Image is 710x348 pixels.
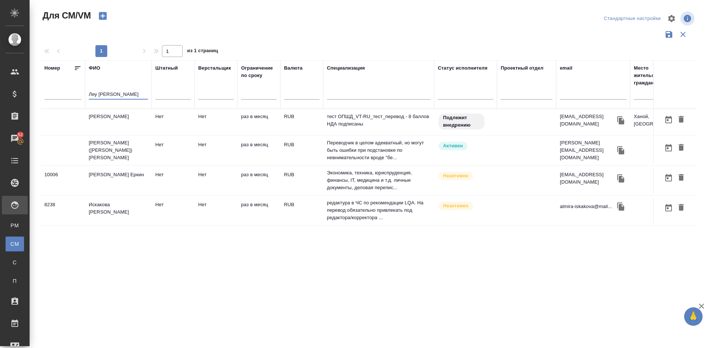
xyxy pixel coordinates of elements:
span: из 1 страниц [187,46,218,57]
div: Свежая кровь: на первые 3 заказа по тематике ставь редактора и фиксируй оценки [438,113,493,130]
div: Верстальщик [198,64,231,72]
p: almira-iskakova@mail... [560,203,612,210]
p: Экономика, техника, юриспруденция, финансы, IT, медицина и т.д. личные документы, деловая перепис... [327,169,430,191]
p: Переводчик в целом адекватный, но могут быть ошибки при подстановке по невнимательности вроде "бе... [327,139,430,161]
td: RUB [280,197,323,223]
td: Нет [195,167,237,193]
div: Ограничение по сроку [241,64,277,79]
span: PM [9,222,20,229]
a: С [6,255,24,270]
td: Искакова [PERSON_NAME] [85,197,152,223]
button: Удалить [675,113,687,127]
button: Скопировать [615,173,626,184]
a: PM [6,218,24,233]
button: Создать [94,10,112,22]
div: Наши пути разошлись: исполнитель с нами не работает [438,201,493,211]
span: 🙏 [687,309,700,324]
td: Нет [152,137,195,163]
button: Удалить [675,201,687,215]
td: RUB [280,167,323,193]
button: Удалить [675,141,687,155]
span: П [9,277,20,285]
a: CM [6,237,24,251]
button: Скопировать [615,115,626,126]
button: Открыть календарь загрузки [662,141,675,155]
td: [PERSON_NAME] [85,109,152,135]
span: Для СМ/VM [41,10,91,21]
button: Сохранить фильтры [662,27,676,41]
p: [PERSON_NAME][EMAIL_ADDRESS][DOMAIN_NAME] [560,139,615,161]
button: Скопировать [615,201,626,212]
td: Нет [152,109,195,135]
td: RUB [280,137,323,163]
td: 8238 [41,197,85,223]
div: split button [602,13,663,24]
div: Рядовой исполнитель: назначай с учетом рейтинга [438,141,493,151]
td: Нет [195,137,237,163]
span: Посмотреть информацию [680,11,696,26]
button: Открыть календарь загрузки [662,201,675,215]
p: Подлежит внедрению [443,114,480,129]
td: [PERSON_NAME] ([PERSON_NAME]) [PERSON_NAME] [85,135,152,165]
td: RUB [280,109,323,135]
a: П [6,274,24,288]
button: Скопировать [615,145,626,156]
span: 52 [13,131,27,138]
div: Место жительства(Город), гражданство [634,64,693,87]
td: Нет [195,197,237,223]
td: [PERSON_NAME] Еркин [85,167,152,193]
td: раз в месяц [237,197,280,223]
div: Специализация [327,64,365,72]
div: email [560,64,572,72]
div: Статус исполнителя [438,64,487,72]
button: 🙏 [684,307,703,326]
td: раз в месяц [237,167,280,193]
div: Валюта [284,64,302,72]
button: Открыть календарь загрузки [662,171,675,185]
span: Настроить таблицу [663,10,680,27]
td: Нет [152,167,195,193]
div: Штатный [155,64,178,72]
td: раз в месяц [237,109,280,135]
p: Активен [443,142,463,150]
td: Ханой, [GEOGRAPHIC_DATA] [630,109,697,135]
p: Неактивен [443,172,469,180]
td: Нет [152,197,195,223]
button: Сбросить фильтры [676,27,690,41]
a: 52 [2,129,28,148]
p: [EMAIL_ADDRESS][DOMAIN_NAME] [560,113,615,128]
div: Наши пути разошлись: исполнитель с нами не работает [438,171,493,181]
button: Удалить [675,171,687,185]
td: 10006 [41,167,85,193]
div: Проектный отдел [501,64,544,72]
span: CM [9,240,20,248]
span: С [9,259,20,266]
p: тест ОПШД_VT-RU_тест_перевод - 8 баллов НДА подписаны [327,113,430,128]
div: Номер [44,64,60,72]
td: раз в месяц [237,137,280,163]
td: Нет [195,109,237,135]
div: ФИО [89,64,100,72]
p: редактура в ЧС по рекомендации LQA. На перевод обязательно привлекать под редактора/корректора ... [327,199,430,221]
button: Открыть календарь загрузки [662,113,675,127]
p: [EMAIL_ADDRESS][DOMAIN_NAME] [560,171,615,186]
p: Неактивен [443,202,469,210]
